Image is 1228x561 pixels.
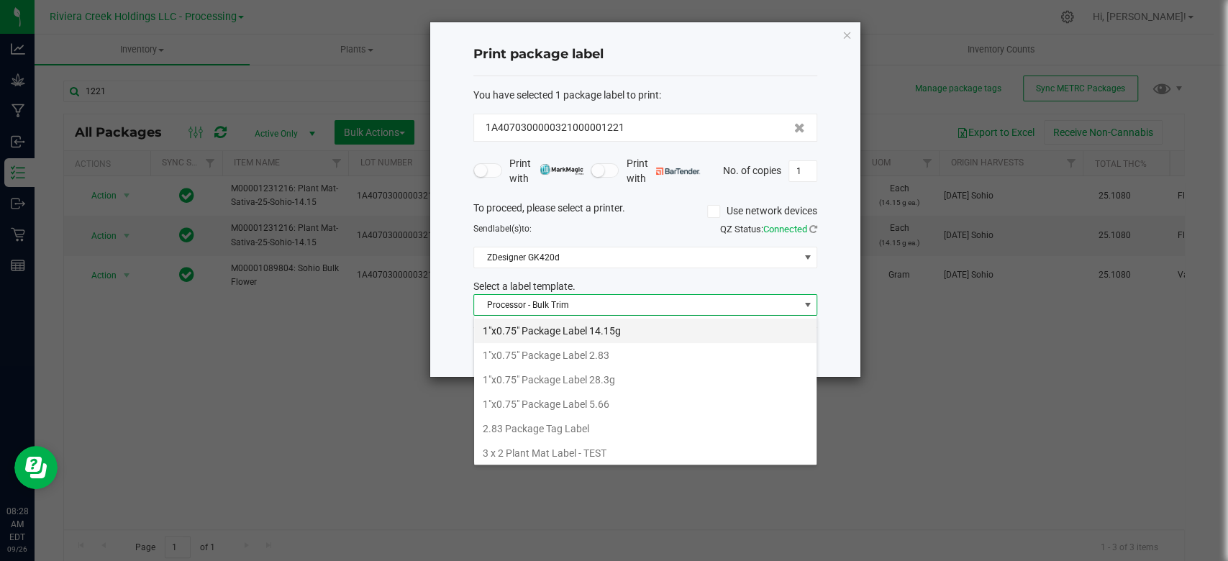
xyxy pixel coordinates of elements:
[626,156,700,186] span: Print with
[493,224,522,234] span: label(s)
[720,224,817,234] span: QZ Status:
[474,441,817,465] li: 3 x 2 Plant Mat Label - TEST
[474,247,799,268] span: ZDesigner GK420d
[707,204,817,219] label: Use network devices
[474,343,817,368] li: 1"x0.75" Package Label 2.83
[473,89,659,101] span: You have selected 1 package label to print
[474,416,817,441] li: 2.83 Package Tag Label
[473,45,817,64] h4: Print package label
[656,168,700,175] img: bartender.png
[473,224,532,234] span: Send to:
[463,201,828,222] div: To proceed, please select a printer.
[473,88,817,103] div: :
[540,164,583,175] img: mark_magic_cybra.png
[474,319,817,343] li: 1"x0.75" Package Label 14.15g
[509,156,583,186] span: Print with
[486,120,624,135] span: 1A4070300000321000001221
[763,224,807,234] span: Connected
[463,279,828,294] div: Select a label template.
[474,392,817,416] li: 1"x0.75" Package Label 5.66
[14,446,58,489] iframe: Resource center
[474,295,799,315] span: Processor - Bulk Trim
[723,164,781,175] span: No. of copies
[474,368,817,392] li: 1"x0.75" Package Label 28.3g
